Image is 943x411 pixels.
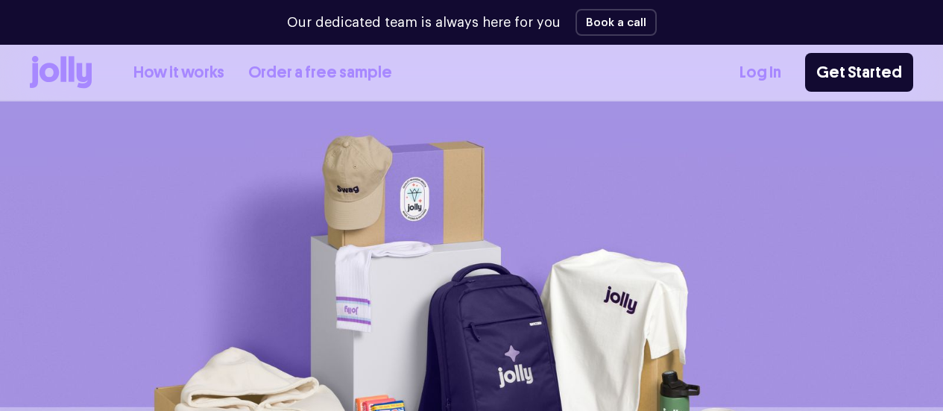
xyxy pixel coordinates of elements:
a: How it works [133,60,224,85]
a: Get Started [805,53,913,92]
a: Log In [739,60,781,85]
button: Book a call [575,9,657,36]
p: Our dedicated team is always here for you [287,13,561,33]
a: Order a free sample [248,60,392,85]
